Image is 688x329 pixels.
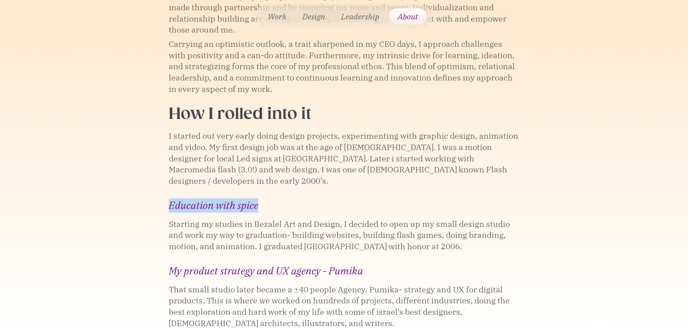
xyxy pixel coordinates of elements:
a: Work [261,8,293,25]
a: Design [296,8,332,25]
div: I started out very early doing design projects, experimenting with graphic design, animation and ... [169,130,519,186]
div: Education with spice [169,198,519,213]
div: My product strategy and UX agency - Pumika [169,264,519,278]
div: That small studio later became a ±40 people Agency. Pumika- strategy and UX for digital products.... [169,284,519,329]
div: Carrying an optimistic outlook, a trait sharpened in my CEO days, I approach challenges with posi... [169,38,519,94]
a: Leadership [335,8,386,25]
a: About [389,8,427,25]
div: Starting my studies in Bezalel Art and Design, I decided to open up my small design studio and wo... [169,218,519,252]
div: How I rolled into it [169,106,311,121]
